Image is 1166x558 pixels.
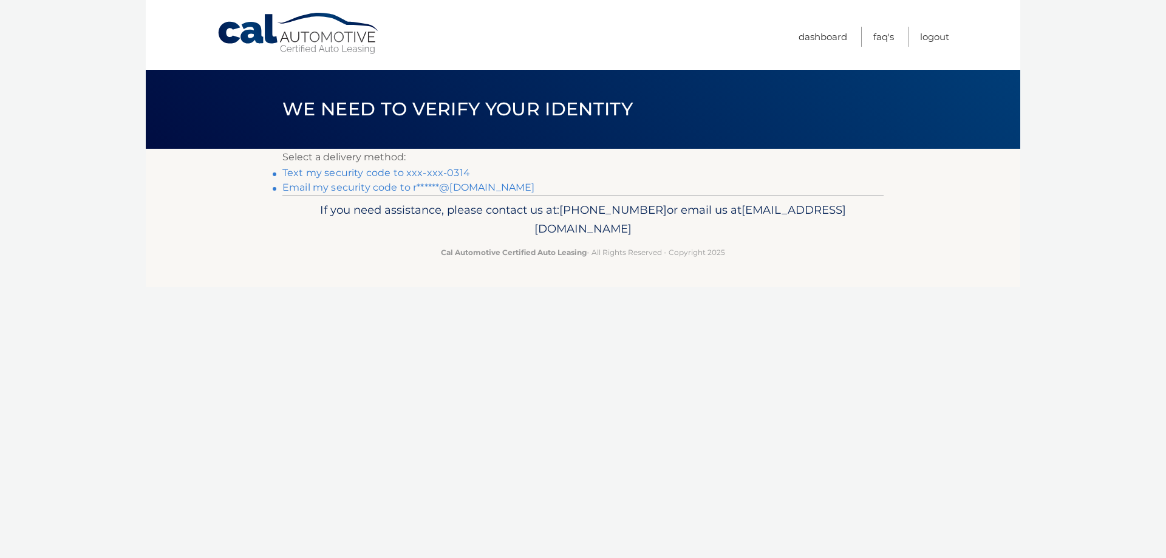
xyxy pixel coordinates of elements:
a: Logout [920,27,949,47]
p: If you need assistance, please contact us at: or email us at [290,200,876,239]
span: We need to verify your identity [282,98,633,120]
a: FAQ's [873,27,894,47]
strong: Cal Automotive Certified Auto Leasing [441,248,587,257]
p: Select a delivery method: [282,149,884,166]
a: Email my security code to r******@[DOMAIN_NAME] [282,182,535,193]
a: Text my security code to xxx-xxx-0314 [282,167,470,179]
a: Cal Automotive [217,12,381,55]
span: [PHONE_NUMBER] [559,203,667,217]
a: Dashboard [799,27,847,47]
p: - All Rights Reserved - Copyright 2025 [290,246,876,259]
